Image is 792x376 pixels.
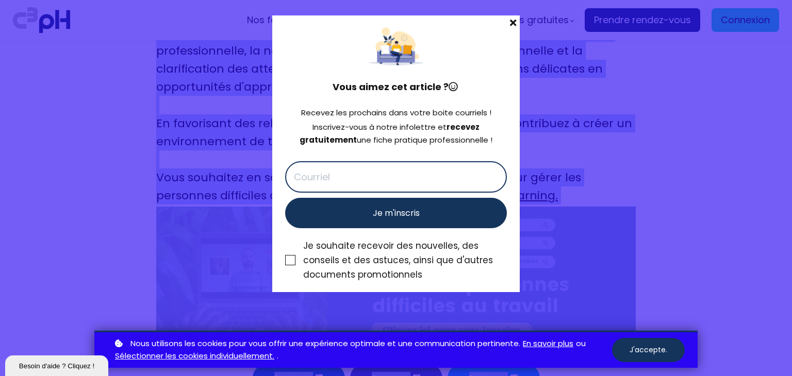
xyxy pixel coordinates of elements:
[612,338,685,362] button: J'accepte.
[285,107,507,119] div: Recevez les prochains dans votre boite courriels !
[300,134,357,145] strong: gratuitement
[285,80,507,94] h4: Vous aimez cet article ?
[285,198,507,228] button: Je m'inscris
[285,161,507,193] input: Courriel
[112,337,612,363] p: ou .
[373,207,420,219] span: Je m'inscris
[5,353,110,376] iframe: chat widget
[285,121,507,147] div: Inscrivez-vous à notre infolettre et une fiche pratique professionnelle !
[303,238,507,282] div: Je souhaite recevoir des nouvelles, des conseils et des astuces, ainsi que d'autres documents pro...
[130,337,520,350] span: Nous utilisons les cookies pour vous offrir une expérience optimale et une communication pertinente.
[115,350,274,363] a: Sélectionner les cookies individuellement.
[447,122,480,132] strong: recevez
[523,337,573,350] a: En savoir plus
